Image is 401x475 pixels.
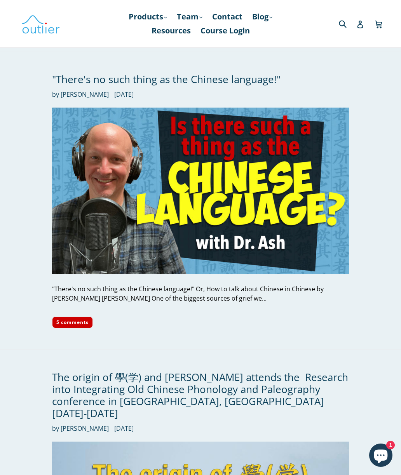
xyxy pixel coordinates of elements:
a: Blog [248,10,276,24]
a: The origin of 學(学) and [PERSON_NAME] attends the Research into Integrating Old Chinese Phonology ... [52,370,348,421]
a: Team [173,10,206,24]
inbox-online-store-chat: Shopify online store chat [367,444,395,469]
span: by [PERSON_NAME] [52,424,109,433]
div: "There's no such thing as the Chinese language!" Or, How to talk about Chinese in Chinese by [PER... [52,284,349,303]
input: Search [337,16,358,31]
span: by [PERSON_NAME] [52,90,109,99]
a: Products [125,10,171,24]
img: "There's no such thing as the Chinese language!" [52,108,349,274]
time: [DATE] [114,90,134,99]
a: Contact [208,10,246,24]
time: [DATE] [114,424,134,433]
a: Course Login [197,24,254,38]
a: Resources [148,24,195,38]
a: 5 comments [52,317,93,328]
a: "There's no such thing as the Chinese language!" [52,72,281,86]
img: Outlier Linguistics [21,12,60,35]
